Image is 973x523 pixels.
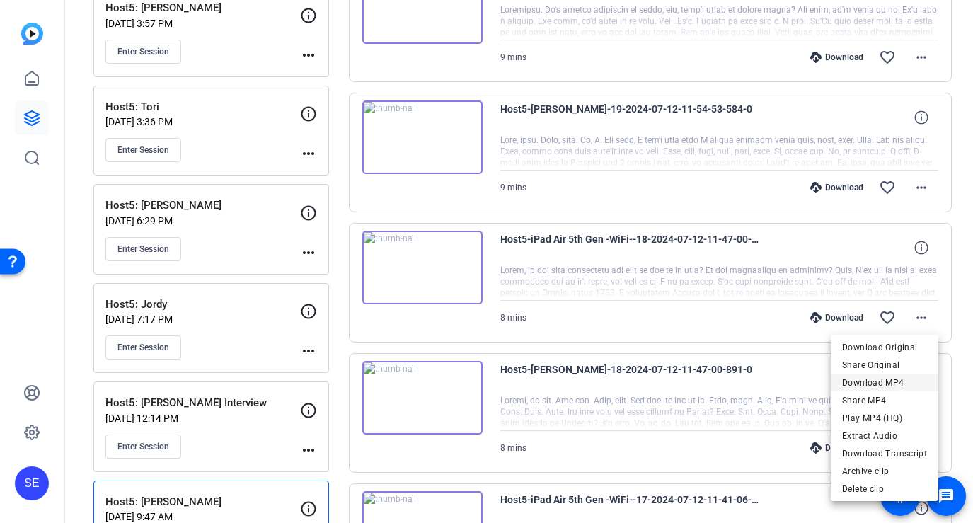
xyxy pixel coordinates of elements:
[842,357,927,374] span: Share Original
[842,392,927,409] span: Share MP4
[842,374,927,391] span: Download MP4
[842,463,927,480] span: Archive clip
[842,427,927,444] span: Extract Audio
[842,339,927,356] span: Download Original
[842,445,927,462] span: Download Transcript
[842,410,927,427] span: Play MP4 (HQ)
[842,481,927,498] span: Delete clip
